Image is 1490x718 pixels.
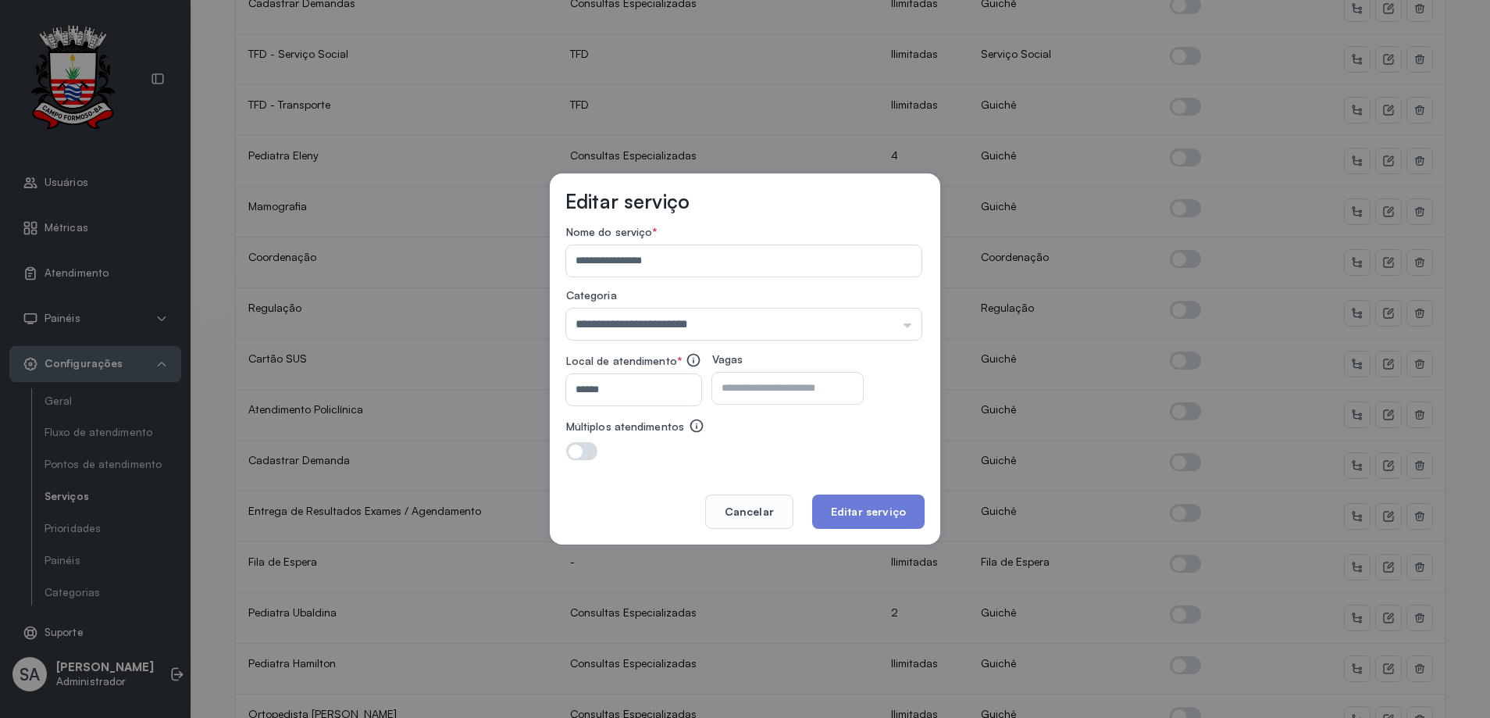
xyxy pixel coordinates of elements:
button: Editar serviço [812,495,925,529]
span: Vagas [712,352,743,366]
span: Local de atendimento [566,354,677,367]
button: Cancelar [705,495,793,529]
label: Múltiplos atendimentos [566,420,684,434]
h3: Editar serviço [565,189,690,213]
span: Categoria [566,288,617,302]
span: Nome do serviço [566,225,653,238]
